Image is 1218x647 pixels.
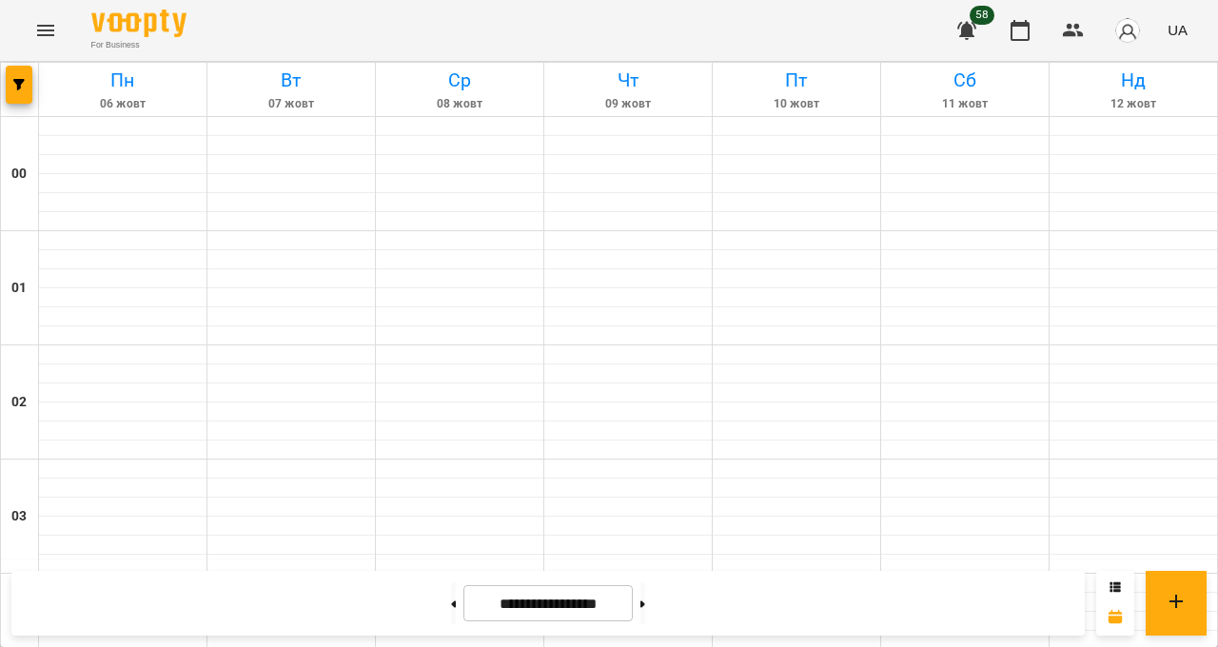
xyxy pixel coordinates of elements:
h6: 10 жовт [716,95,877,113]
h6: Вт [210,66,372,95]
span: UA [1168,20,1188,40]
h6: 03 [11,506,27,527]
img: Voopty Logo [91,10,187,37]
span: For Business [91,39,187,51]
h6: 11 жовт [884,95,1046,113]
h6: 07 жовт [210,95,372,113]
img: avatar_s.png [1114,17,1141,44]
h6: 06 жовт [42,95,204,113]
h6: 08 жовт [379,95,540,113]
h6: Нд [1052,66,1214,95]
h6: Чт [547,66,709,95]
button: Menu [23,8,69,53]
h6: Ср [379,66,540,95]
h6: 02 [11,392,27,413]
h6: Сб [884,66,1046,95]
button: UA [1160,12,1195,48]
h6: Пт [716,66,877,95]
h6: 12 жовт [1052,95,1214,113]
h6: 00 [11,164,27,185]
h6: Пн [42,66,204,95]
h6: 09 жовт [547,95,709,113]
span: 58 [970,6,994,25]
h6: 01 [11,278,27,299]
